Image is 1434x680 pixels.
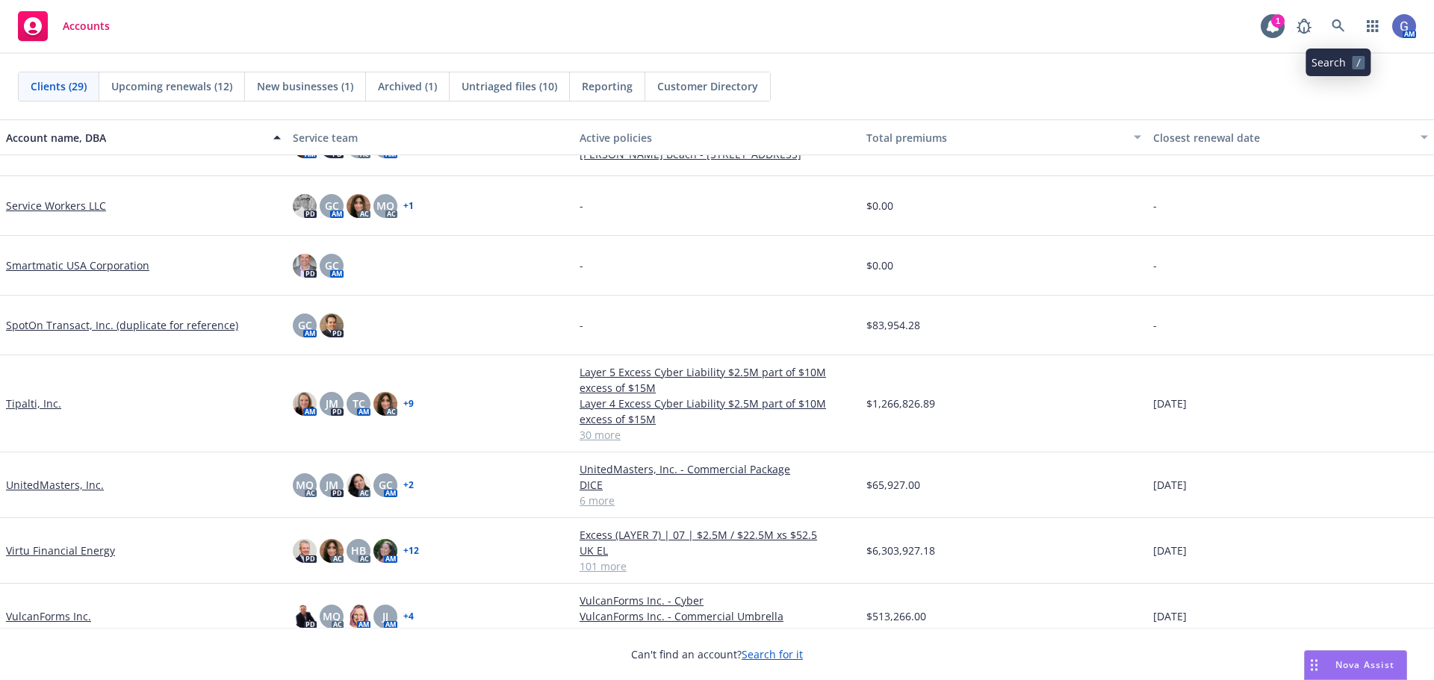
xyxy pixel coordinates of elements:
span: - [580,258,583,273]
span: [DATE] [1153,543,1187,558]
div: Service team [293,130,568,146]
div: Drag to move [1305,651,1323,679]
a: + 2 [403,481,414,490]
span: [DATE] [1153,608,1187,624]
a: + 4 [403,612,414,621]
span: MQ [376,198,394,213]
span: [DATE] [1153,396,1187,411]
button: Service team [287,119,574,155]
a: Layer 4 Excess Cyber Liability $2.5M part of $10M excess of $15M [580,396,854,427]
img: photo [320,539,344,563]
a: Smartmatic USA Corporation [6,258,149,273]
a: DICE [580,477,854,493]
span: [DATE] [1153,477,1187,493]
img: photo [293,194,317,218]
span: - [1153,317,1157,333]
span: GC [325,198,339,213]
span: $0.00 [866,258,893,273]
a: VulcanForms Inc. - Commercial Umbrella [580,608,854,624]
a: Excess (LAYER 7) | 07 | $2.5M / $22.5M xs $52.5 [580,527,854,543]
span: TC [353,396,365,411]
span: Clients (29) [31,78,87,94]
span: Can't find an account? [631,646,803,662]
a: 6 more [580,624,854,640]
span: Nova Assist [1335,658,1394,671]
img: photo [320,314,344,337]
button: Closest renewal date [1147,119,1434,155]
span: $1,266,826.89 [866,396,935,411]
div: Active policies [580,130,854,146]
a: VulcanForms Inc. - Cyber [580,593,854,608]
span: $65,927.00 [866,477,920,493]
a: Switch app [1358,11,1388,41]
span: - [1153,198,1157,213]
a: + 9 [403,399,414,408]
a: 6 more [580,493,854,508]
a: Accounts [12,5,116,47]
span: $83,954.28 [866,317,920,333]
div: Closest renewal date [1153,130,1412,146]
span: Customer Directory [657,78,758,94]
span: JM [326,396,338,411]
span: MQ [323,608,341,624]
span: GC [379,477,393,493]
a: + 12 [403,546,419,555]
img: photo [373,392,397,416]
span: GC [298,317,312,333]
img: photo [293,605,317,628]
a: Report a Bug [1289,11,1319,41]
a: 30 more [580,427,854,443]
span: GC [325,258,339,273]
a: VulcanForms Inc. [6,608,91,624]
img: photo [1392,14,1416,38]
img: photo [373,539,397,563]
button: Total premiums [860,119,1147,155]
span: Accounts [63,20,110,32]
button: Active policies [574,119,860,155]
a: + 1 [403,202,414,210]
span: $513,266.00 [866,608,926,624]
img: photo [347,473,370,497]
a: Search for it [742,647,803,661]
a: SpotOn Transact, Inc. (duplicate for reference) [6,317,238,333]
button: Nova Assist [1304,650,1407,680]
span: JJ [382,608,388,624]
a: 101 more [580,558,854,574]
div: 1 [1271,14,1285,28]
span: Untriaged files (10) [462,78,557,94]
span: $0.00 [866,198,893,213]
div: Total premiums [866,130,1125,146]
span: $6,303,927.18 [866,543,935,558]
a: Service Workers LLC [6,198,106,213]
span: JM [326,477,338,493]
a: Layer 5 Excess Cyber Liability $2.5M part of $10M excess of $15M [580,364,854,396]
img: photo [347,194,370,218]
img: photo [347,605,370,628]
a: UnitedMasters, Inc. - Commercial Package [580,461,854,477]
a: Tipalti, Inc. [6,396,61,411]
img: photo [293,539,317,563]
span: - [580,317,583,333]
span: - [580,198,583,213]
span: Archived (1) [378,78,437,94]
img: photo [293,392,317,416]
a: Virtu Financial Energy [6,543,115,558]
span: New businesses (1) [257,78,353,94]
a: UK EL [580,543,854,558]
a: UnitedMasters, Inc. [6,477,104,493]
a: Search [1323,11,1353,41]
span: HB [351,543,366,558]
span: - [1153,258,1157,273]
div: Account name, DBA [6,130,264,146]
img: photo [293,254,317,278]
span: Upcoming renewals (12) [111,78,232,94]
span: Reporting [582,78,633,94]
span: MQ [296,477,314,493]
